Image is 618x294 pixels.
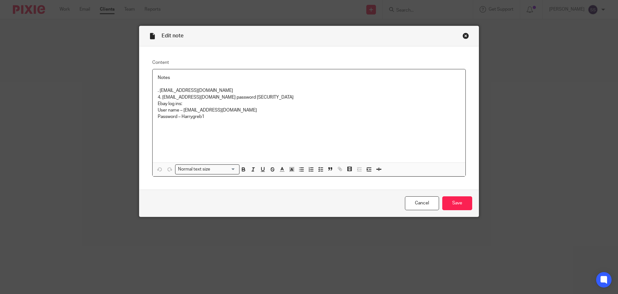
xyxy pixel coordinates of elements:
[158,107,460,113] p: User name – [EMAIL_ADDRESS][DOMAIN_NAME]
[212,166,236,173] input: Search for option
[162,33,183,38] span: Edit note
[158,94,460,101] p: 4. [EMAIL_ADDRESS][DOMAIN_NAME] password [SECURITY_DATA]
[175,164,239,174] div: Search for option
[158,87,460,94] p: . [EMAIL_ADDRESS][DOMAIN_NAME]
[177,166,212,173] span: Normal text size
[405,196,439,210] a: Cancel
[158,74,460,81] p: Notes
[152,59,466,66] label: Content
[158,101,460,107] p: Ebay log ins:
[158,113,460,120] p: Password – Harrygreb1
[463,33,469,39] div: Close this dialog window
[442,196,472,210] input: Save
